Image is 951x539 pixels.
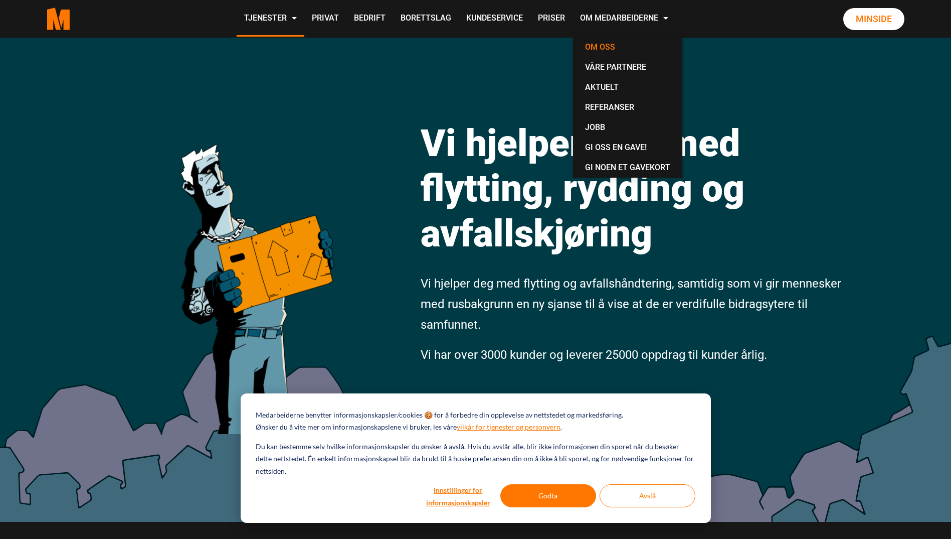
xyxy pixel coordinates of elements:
p: Ønsker du å vite mer om informasjonskapslene vi bruker, les våre . [256,421,562,434]
a: Jobb [577,117,678,138]
p: Medarbeiderne benytter informasjonskapsler/cookies 🍪 for å forbedre din opplevelse av nettstedet ... [256,409,623,422]
a: Kundeservice [459,1,530,37]
a: Gi oss en gave! [577,138,678,158]
a: Aktuelt [577,77,678,97]
img: medarbeiderne man icon optimized [170,98,343,434]
a: Minside [843,8,904,30]
button: Avslå [600,484,695,507]
a: Om Medarbeiderne [573,1,676,37]
a: Om oss [577,37,678,57]
a: Tjenester [237,1,304,37]
p: Du kan bestemme selv hvilke informasjonskapsler du ønsker å avslå. Hvis du avslår alle, blir ikke... [256,441,695,478]
a: Referanser [577,97,678,117]
button: Innstillinger for informasjonskapsler [420,484,497,507]
a: Gi noen et gavekort [577,158,678,178]
a: Privat [304,1,346,37]
a: Våre partnere [577,57,678,77]
span: Vi hjelper deg med flytting og avfallshåndtering, samtidig som vi gir mennesker med rusbakgrunn e... [421,277,841,332]
a: Bedrift [346,1,393,37]
a: vilkår for tjenester og personvern [457,421,560,434]
span: Vi har over 3000 kunder og leverer 25000 oppdrag til kunder årlig. [421,348,767,362]
div: Cookie banner [241,393,711,523]
a: Borettslag [393,1,459,37]
a: Priser [530,1,573,37]
button: Godta [500,484,596,507]
h1: Vi hjelper deg med flytting, rydding og avfallskjøring [421,120,844,256]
